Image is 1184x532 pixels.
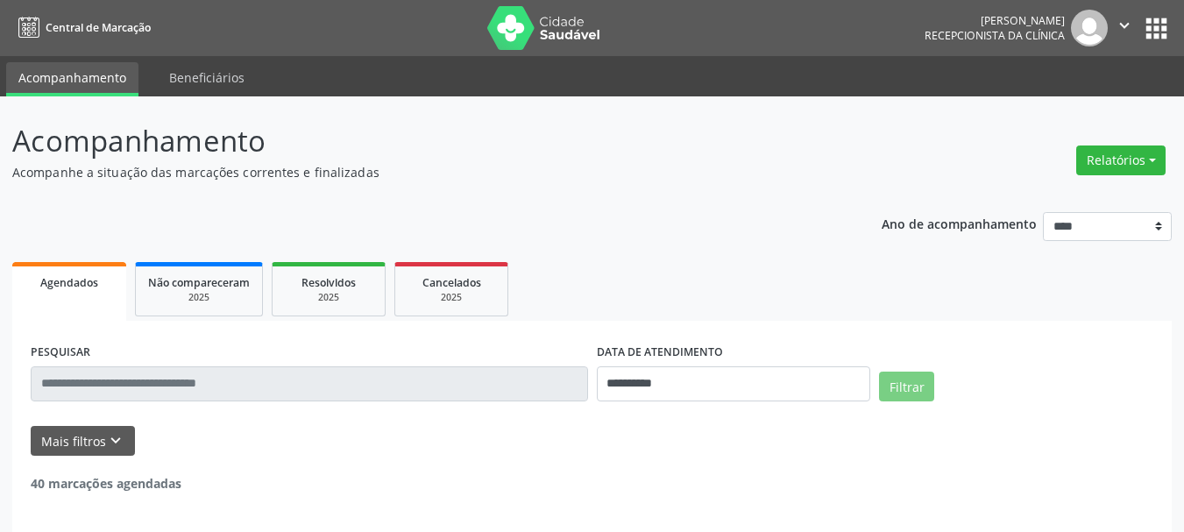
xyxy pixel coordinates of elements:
button: Relatórios [1076,145,1166,175]
span: Não compareceram [148,275,250,290]
a: Acompanhamento [6,62,138,96]
span: Cancelados [422,275,481,290]
span: Central de Marcação [46,20,151,35]
span: Recepcionista da clínica [925,28,1065,43]
span: Resolvidos [301,275,356,290]
button: Filtrar [879,372,934,401]
a: Beneficiários [157,62,257,93]
img: img [1071,10,1108,46]
p: Acompanhe a situação das marcações correntes e finalizadas [12,163,824,181]
span: Agendados [40,275,98,290]
button:  [1108,10,1141,46]
i:  [1115,16,1134,35]
p: Ano de acompanhamento [882,212,1037,234]
div: 2025 [285,291,372,304]
strong: 40 marcações agendadas [31,475,181,492]
button: Mais filtroskeyboard_arrow_down [31,426,135,457]
div: 2025 [148,291,250,304]
div: 2025 [408,291,495,304]
label: PESQUISAR [31,339,90,366]
a: Central de Marcação [12,13,151,42]
div: [PERSON_NAME] [925,13,1065,28]
p: Acompanhamento [12,119,824,163]
button: apps [1141,13,1172,44]
i: keyboard_arrow_down [106,431,125,450]
label: DATA DE ATENDIMENTO [597,339,723,366]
